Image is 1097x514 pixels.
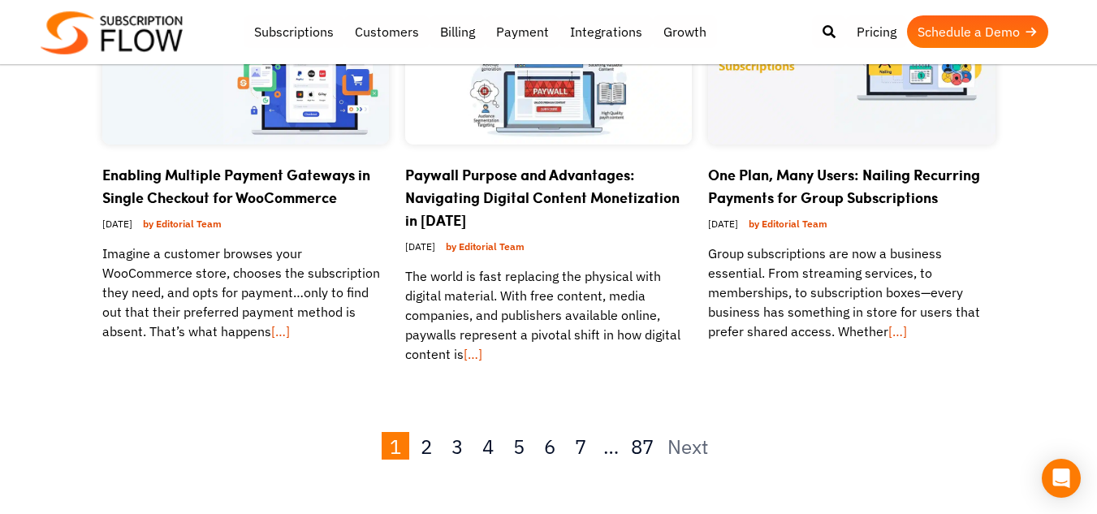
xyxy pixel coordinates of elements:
div: [DATE] [405,231,692,266]
a: […] [271,323,290,339]
p: Imagine a customer browses your WooCommerce store, chooses the subscription they need, and opts f... [102,244,389,341]
a: 3 [443,432,471,460]
a: Integrations [559,15,653,48]
a: Customers [344,15,430,48]
a: Growth [653,15,717,48]
a: Subscriptions [244,15,344,48]
nav: Posts pagination [102,432,996,461]
img: Subscriptionflow [41,11,183,54]
a: Schedule a Demo [907,15,1048,48]
a: Payment [486,15,559,48]
a: […] [888,323,907,339]
a: by Editorial Team [742,214,834,234]
div: Open Intercom Messenger [1042,459,1081,498]
a: Next [659,432,716,461]
span: … [598,432,625,460]
span: 1 [382,432,409,460]
a: by Editorial Team [136,214,228,234]
a: 2 [412,432,440,460]
a: Enabling Multiple Payment Gateways in Single Checkout for WooCommerce [102,164,370,208]
p: Group subscriptions are now a business essential. From streaming services, to memberships, to sub... [708,244,995,341]
a: 4 [474,432,502,460]
a: Pricing [846,15,907,48]
div: [DATE] [708,209,995,244]
p: The world is fast replacing the physical with digital material. With free content, media companie... [405,266,692,364]
div: [DATE] [102,209,389,244]
a: Billing [430,15,486,48]
a: 6 [536,432,564,460]
a: 87 [628,432,656,460]
a: […] [464,346,482,362]
a: One Plan, Many Users: Nailing Recurring Payments for Group Subscriptions [708,164,980,208]
a: 7 [567,432,594,460]
a: Paywall Purpose and Advantages: Navigating Digital Content Monetization in [DATE] [405,164,680,231]
a: 5 [505,432,533,460]
a: by Editorial Team [439,236,531,257]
